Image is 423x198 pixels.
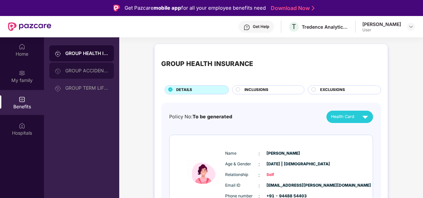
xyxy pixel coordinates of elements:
[258,150,260,157] span: :
[65,68,109,73] div: GROUP ACCIDENTAL INSURANCE
[266,161,300,167] span: [DATE] | [DEMOGRAPHIC_DATA]
[55,85,61,92] img: svg+xml;base64,PHN2ZyB3aWR0aD0iMjAiIGhlaWdodD0iMjAiIHZpZXdCb3g9IjAgMCAyMCAyMCIgZmlsbD0ibm9uZSIgeG...
[312,5,314,12] img: Stroke
[326,111,373,123] button: Health Card
[55,50,61,57] img: svg+xml;base64,PHN2ZyB3aWR0aD0iMjAiIGhlaWdodD0iMjAiIHZpZXdCb3g9IjAgMCAyMCAyMCIgZmlsbD0ibm9uZSIgeG...
[266,182,300,189] span: [EMAIL_ADDRESS][PERSON_NAME][DOMAIN_NAME]
[225,172,258,178] span: Relationship
[292,23,296,31] span: T
[169,113,232,121] div: Policy No:
[8,22,51,31] img: New Pazcare Logo
[331,113,354,120] span: Health Card
[125,4,266,12] div: Get Pazcare for all your employee benefits need
[161,59,253,69] div: GROUP HEALTH INSURANCE
[65,50,109,57] div: GROUP HEALTH INSURANCE
[19,70,25,76] img: svg+xml;base64,PHN2ZyB3aWR0aD0iMjAiIGhlaWdodD0iMjAiIHZpZXdCb3g9IjAgMCAyMCAyMCIgZmlsbD0ibm9uZSIgeG...
[362,27,401,33] div: User
[362,21,401,27] div: [PERSON_NAME]
[320,87,345,93] span: EXCLUSIONS
[154,5,181,11] strong: mobile app
[19,43,25,50] img: svg+xml;base64,PHN2ZyBpZD0iSG9tZSIgeG1sbnM9Imh0dHA6Ly93d3cudzMub3JnLzIwMDAvc3ZnIiB3aWR0aD0iMjAiIG...
[266,150,300,157] span: [PERSON_NAME]
[193,114,232,119] span: To be generated
[271,5,312,12] a: Download Now
[113,5,120,11] img: Logo
[258,161,260,168] span: :
[258,182,260,189] span: :
[19,96,25,103] img: svg+xml;base64,PHN2ZyBpZD0iQmVuZWZpdHMiIHhtbG5zPSJodHRwOi8vd3d3LnczLm9yZy8yMDAwL3N2ZyIgd2lkdGg9Ij...
[266,172,300,178] span: Self
[258,171,260,179] span: :
[253,24,269,29] div: Get Help
[65,85,109,91] div: GROUP TERM LIFE INSURANCE
[359,111,371,123] img: svg+xml;base64,PHN2ZyB4bWxucz0iaHR0cDovL3d3dy53My5vcmcvMjAwMC9zdmciIHZpZXdCb3g9IjAgMCAyNCAyNCIgd2...
[55,68,61,74] img: svg+xml;base64,PHN2ZyB3aWR0aD0iMjAiIGhlaWdodD0iMjAiIHZpZXdCb3g9IjAgMCAyMCAyMCIgZmlsbD0ibm9uZSIgeG...
[243,24,250,31] img: svg+xml;base64,PHN2ZyBpZD0iSGVscC0zMngzMiIgeG1sbnM9Imh0dHA6Ly93d3cudzMub3JnLzIwMDAvc3ZnIiB3aWR0aD...
[225,161,258,167] span: Age & Gender
[244,87,268,93] span: INCLUSIONS
[225,150,258,157] span: Name
[19,122,25,129] img: svg+xml;base64,PHN2ZyBpZD0iSG9zcGl0YWxzIiB4bWxucz0iaHR0cDovL3d3dy53My5vcmcvMjAwMC9zdmciIHdpZHRoPS...
[176,87,192,93] span: DETAILS
[225,182,258,189] span: Email ID
[408,24,414,29] img: svg+xml;base64,PHN2ZyBpZD0iRHJvcGRvd24tMzJ4MzIiIHhtbG5zPSJodHRwOi8vd3d3LnczLm9yZy8yMDAwL3N2ZyIgd2...
[302,24,348,30] div: Tredence Analytics Solutions Private Limited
